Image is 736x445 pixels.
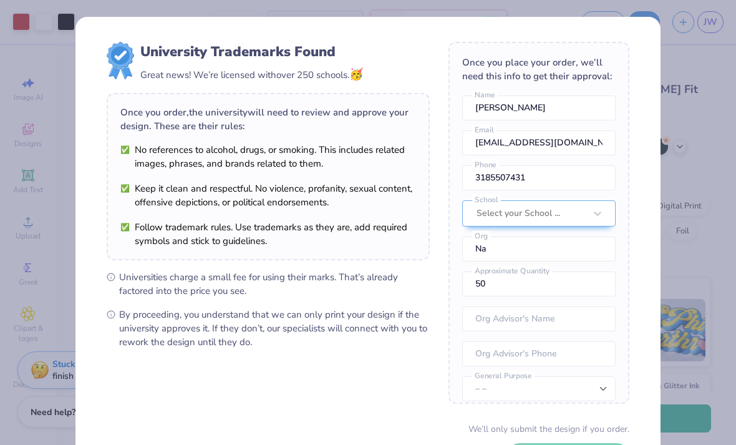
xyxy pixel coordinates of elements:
li: No references to alcohol, drugs, or smoking. This includes related images, phrases, and brands re... [120,143,416,170]
li: Follow trademark rules. Use trademarks as they are, add required symbols and stick to guidelines. [120,220,416,248]
input: Org Advisor's Phone [462,341,616,366]
input: Approximate Quantity [462,271,616,296]
input: Org Advisor's Name [462,306,616,331]
li: Keep it clean and respectful. No violence, profanity, sexual content, offensive depictions, or po... [120,182,416,209]
input: Org [462,237,616,262]
div: We’ll only submit the design if you order. [468,423,629,436]
div: Once you place your order, we’ll need this info to get their approval: [462,56,616,83]
span: By proceeding, you understand that we can only print your design if the university approves it. I... [119,308,430,349]
div: University Trademarks Found [140,42,363,62]
div: Once you order, the university will need to review and approve your design. These are their rules: [120,105,416,133]
img: license-marks-badge.png [107,42,134,79]
input: Name [462,95,616,120]
span: Universities charge a small fee for using their marks. That’s already factored into the price you... [119,270,430,298]
span: 🥳 [349,67,363,82]
input: Phone [462,165,616,190]
div: Great news! We’re licensed with over 250 schools. [140,66,363,83]
input: Email [462,130,616,155]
